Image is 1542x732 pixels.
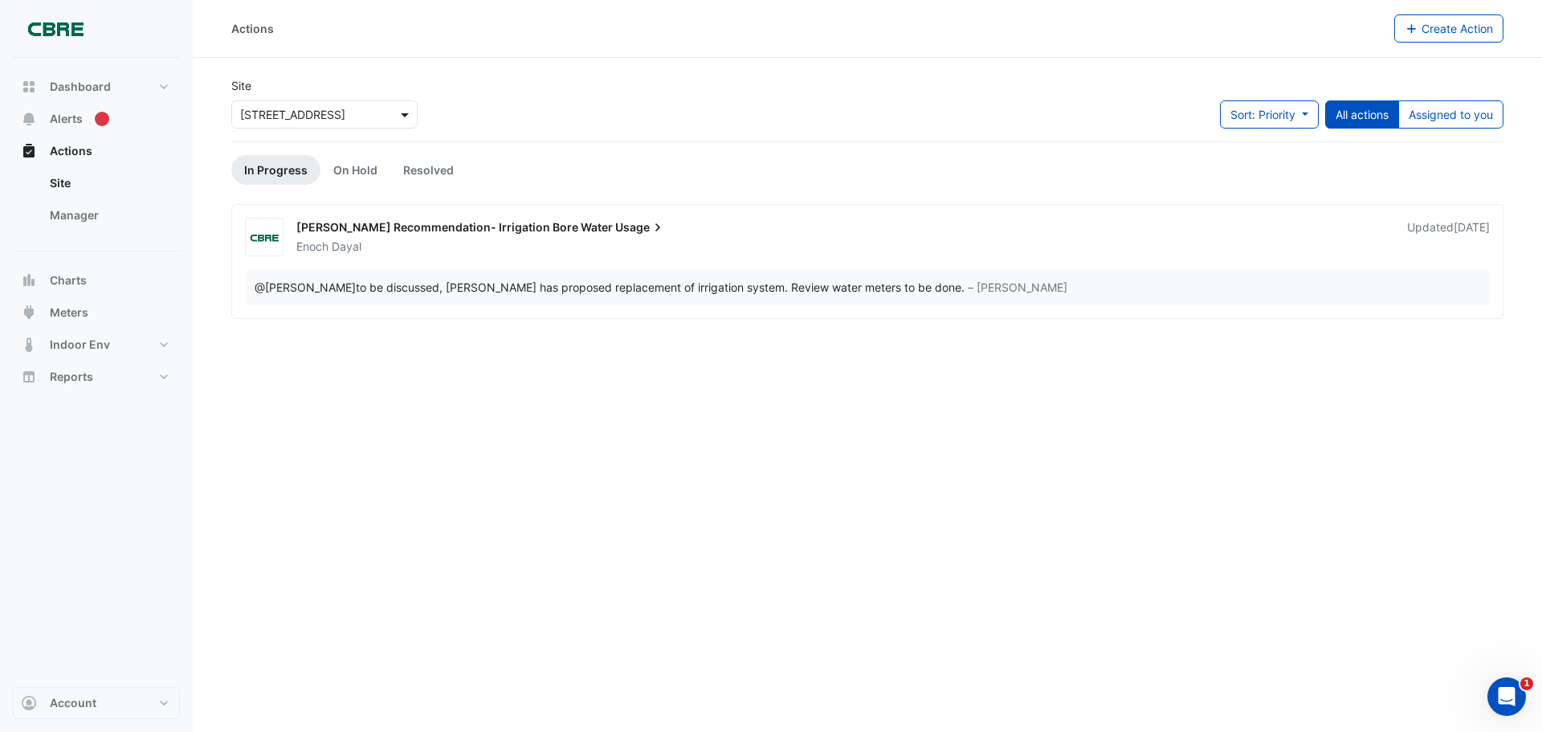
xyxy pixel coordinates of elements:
[95,112,109,126] div: Tooltip anchor
[320,155,390,185] a: On Hold
[21,79,37,95] app-icon: Dashboard
[13,71,180,103] button: Dashboard
[50,337,110,353] span: Indoor Env
[13,361,180,393] button: Reports
[21,369,37,385] app-icon: Reports
[50,369,93,385] span: Reports
[1487,677,1526,716] iframe: Intercom live chat
[21,305,37,321] app-icon: Meters
[37,167,180,199] a: Site
[246,230,283,246] img: CBRE Charter Hall
[1454,220,1490,234] span: Wed 25-Jun-2025 12:23 AWST
[231,77,251,94] label: Site
[296,220,613,234] span: [PERSON_NAME] Recommendation- Irrigation Bore Water
[296,239,328,253] span: Enoch
[332,239,361,255] span: Dayal
[13,135,180,167] button: Actions
[255,280,356,294] span: liam.dent@cimenviro.com [CIM]
[13,329,180,361] button: Indoor Env
[21,337,37,353] app-icon: Indoor Env
[50,695,96,711] span: Account
[13,687,180,719] button: Account
[50,79,111,95] span: Dashboard
[13,296,180,329] button: Meters
[1325,100,1399,129] button: All actions
[231,20,274,37] div: Actions
[390,155,467,185] a: Resolved
[13,264,180,296] button: Charts
[1394,14,1504,43] button: Create Action
[19,13,92,45] img: Company Logo
[21,143,37,159] app-icon: Actions
[1398,100,1503,129] button: Assigned to you
[1520,677,1533,690] span: 1
[37,199,180,231] a: Manager
[21,272,37,288] app-icon: Charts
[1220,100,1319,129] button: Sort: Priority
[50,272,87,288] span: Charts
[50,111,83,127] span: Alerts
[21,111,37,127] app-icon: Alerts
[968,279,1067,296] span: – [PERSON_NAME]
[50,305,88,321] span: Meters
[1422,22,1493,35] span: Create Action
[50,143,92,159] span: Actions
[231,155,320,185] a: In Progress
[615,219,666,235] span: Usage
[13,103,180,135] button: Alerts
[13,167,180,238] div: Actions
[255,279,965,296] div: to be discussed, [PERSON_NAME] has proposed replacement of irrigation system. Review water meters...
[1230,108,1295,121] span: Sort: Priority
[1407,219,1490,255] div: Updated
